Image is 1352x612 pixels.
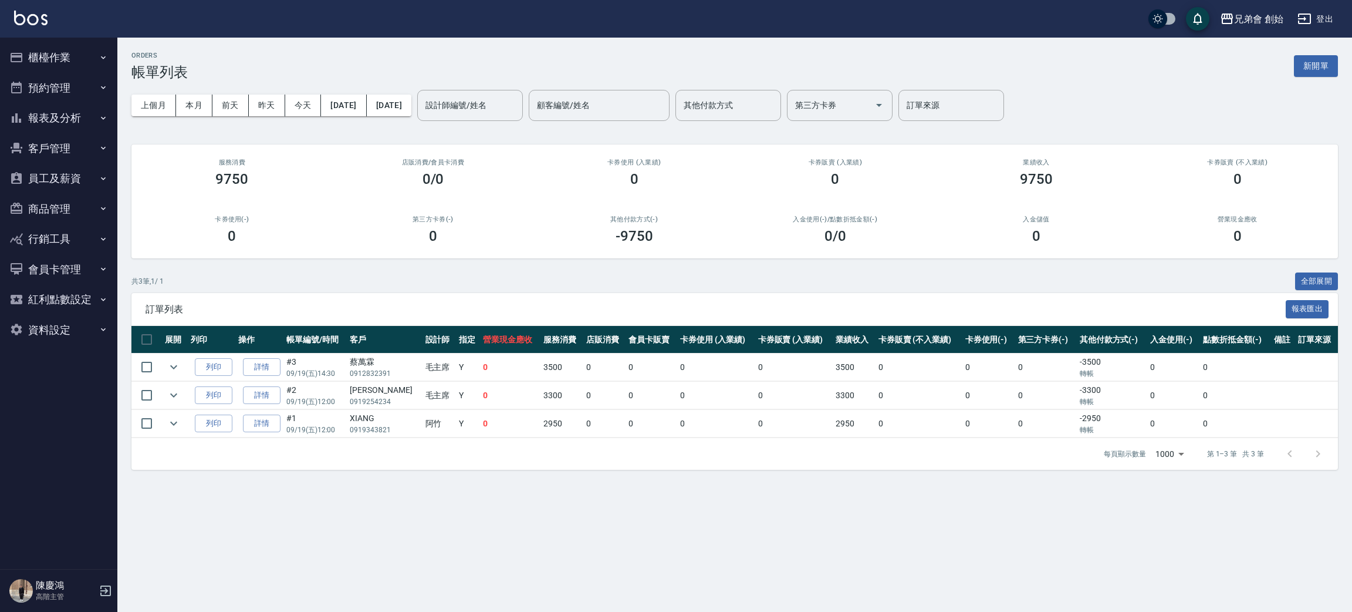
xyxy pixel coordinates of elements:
td: 0 [1015,354,1077,381]
td: Y [456,410,481,438]
span: 訂單列表 [146,304,1286,315]
h3: 0 [1233,228,1242,244]
button: [DATE] [367,95,411,116]
p: 轉帳 [1080,396,1145,407]
p: 09/19 (五) 12:00 [286,425,344,435]
th: 列印 [188,326,235,354]
td: 0 [962,354,1015,381]
button: 列印 [195,415,232,433]
td: 毛主席 [422,354,456,381]
h5: 陳慶鴻 [36,580,96,591]
th: 點數折抵金額(-) [1200,326,1271,354]
td: 阿竹 [422,410,456,438]
td: 0 [677,410,755,438]
th: 會員卡販賣 [626,326,677,354]
td: 0 [480,354,540,381]
td: 0 [626,354,677,381]
td: 0 [1015,382,1077,409]
button: 報表匯出 [1286,300,1329,318]
h3: 0 [1032,228,1040,244]
h3: 0 [630,171,638,187]
a: 新開單 [1294,60,1338,71]
th: 帳單編號/時間 [283,326,347,354]
p: 轉帳 [1080,368,1145,379]
td: 3500 [833,354,875,381]
div: 蔡萬霖 [350,356,419,368]
button: 客戶管理 [5,133,113,164]
p: 高階主管 [36,591,96,602]
h3: 9750 [215,171,248,187]
button: 行銷工具 [5,224,113,254]
div: XIANG [350,412,419,425]
button: 商品管理 [5,194,113,224]
div: 1000 [1151,438,1188,470]
td: 3500 [540,354,583,381]
td: 0 [583,354,626,381]
td: -3500 [1077,354,1148,381]
h3: 0 /0 [824,228,846,244]
a: 詳情 [243,386,280,405]
div: [PERSON_NAME] [350,384,419,396]
td: 0 [626,410,677,438]
h3: 帳單列表 [131,64,188,80]
h2: 卡券販賣 (入業績) [749,159,922,166]
td: 0 [626,382,677,409]
th: 操作 [235,326,283,354]
th: 卡券使用 (入業績) [677,326,755,354]
button: 全部展開 [1295,273,1339,291]
p: 0919343821 [350,425,419,435]
h3: 9750 [1020,171,1053,187]
button: save [1186,7,1209,31]
td: 0 [1200,354,1271,381]
h3: 服務消費 [146,159,319,166]
td: 0 [583,410,626,438]
td: 0 [1200,410,1271,438]
th: 其他付款方式(-) [1077,326,1148,354]
p: 每頁顯示數量 [1104,449,1146,459]
button: 員工及薪資 [5,163,113,194]
th: 指定 [456,326,481,354]
div: 兄弟會 創始 [1234,12,1283,26]
h2: 入金儲值 [950,216,1123,223]
td: #1 [283,410,347,438]
td: 0 [1147,382,1200,409]
td: 0 [677,354,755,381]
td: 0 [876,382,962,409]
h3: 0 [1233,171,1242,187]
button: 兄弟會 創始 [1215,7,1288,31]
a: 報表匯出 [1286,303,1329,314]
td: 0 [480,382,540,409]
h3: 0/0 [422,171,444,187]
button: 會員卡管理 [5,254,113,285]
th: 卡券販賣 (不入業績) [876,326,962,354]
th: 卡券使用(-) [962,326,1015,354]
h2: 第三方卡券(-) [347,216,520,223]
td: Y [456,354,481,381]
td: 0 [876,354,962,381]
th: 店販消費 [583,326,626,354]
p: 轉帳 [1080,425,1145,435]
button: 前天 [212,95,249,116]
button: [DATE] [321,95,366,116]
td: #3 [283,354,347,381]
th: 業績收入 [833,326,875,354]
td: 0 [480,410,540,438]
td: 0 [755,354,833,381]
td: 0 [1147,354,1200,381]
h2: 入金使用(-) /點數折抵金額(-) [749,216,922,223]
button: 列印 [195,386,232,405]
h2: ORDERS [131,52,188,59]
button: 櫃檯作業 [5,42,113,73]
p: 共 3 筆, 1 / 1 [131,276,164,287]
td: 0 [583,382,626,409]
h2: 卡券使用(-) [146,216,319,223]
th: 設計師 [422,326,456,354]
h2: 卡券使用 (入業績) [547,159,721,166]
p: 第 1–3 筆 共 3 筆 [1207,449,1264,459]
td: -2950 [1077,410,1148,438]
h3: 0 [429,228,437,244]
button: 資料設定 [5,315,113,345]
button: 登出 [1293,8,1338,30]
td: 2950 [540,410,583,438]
td: 0 [755,410,833,438]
